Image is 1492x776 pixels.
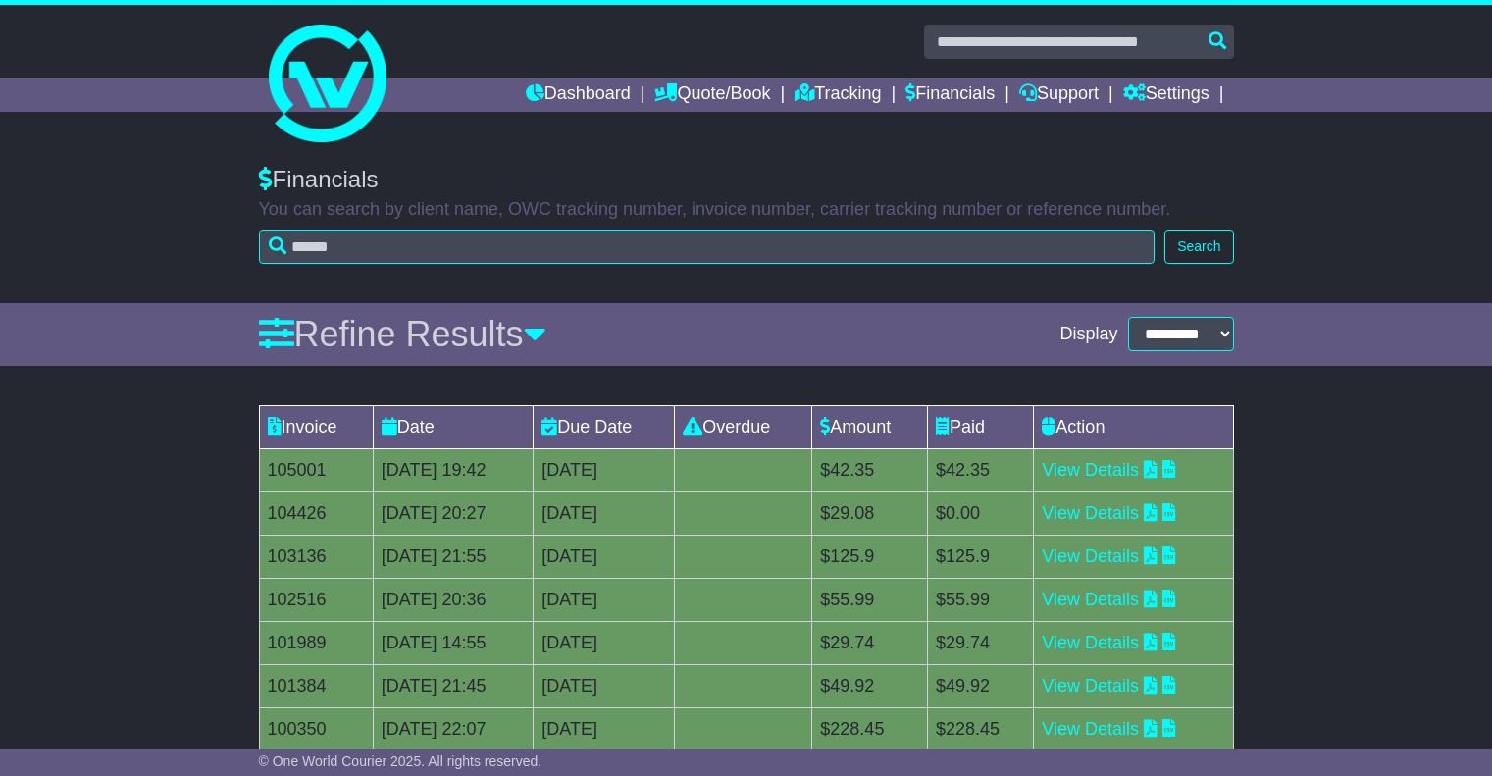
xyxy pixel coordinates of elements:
p: You can search by client name, OWC tracking number, invoice number, carrier tracking number or re... [259,199,1234,221]
a: Dashboard [526,78,631,112]
a: View Details [1042,460,1139,480]
td: $29.74 [927,621,1033,664]
span: Display [1059,324,1117,345]
td: $55.99 [812,578,928,621]
td: [DATE] 19:42 [373,448,533,491]
a: Tracking [795,78,881,112]
td: [DATE] 21:45 [373,664,533,707]
td: [DATE] [534,535,675,578]
div: Financials [259,166,1234,194]
td: $55.99 [927,578,1033,621]
span: © One World Courier 2025. All rights reserved. [259,753,542,769]
a: View Details [1042,676,1139,696]
a: View Details [1042,590,1139,609]
a: Quote/Book [654,78,770,112]
td: Action [1034,405,1233,448]
td: Amount [812,405,928,448]
a: Refine Results [259,314,546,354]
td: [DATE] [534,664,675,707]
td: 104426 [259,491,373,535]
td: 103136 [259,535,373,578]
td: $49.92 [812,664,928,707]
td: $29.74 [812,621,928,664]
td: $42.35 [812,448,928,491]
td: $0.00 [927,491,1033,535]
td: $228.45 [812,707,928,750]
td: Invoice [259,405,373,448]
a: Financials [905,78,995,112]
td: [DATE] [534,707,675,750]
td: [DATE] 20:27 [373,491,533,535]
td: 105001 [259,448,373,491]
td: $29.08 [812,491,928,535]
td: [DATE] 22:07 [373,707,533,750]
td: 100350 [259,707,373,750]
a: View Details [1042,633,1139,652]
td: [DATE] [534,491,675,535]
td: [DATE] [534,578,675,621]
td: [DATE] [534,448,675,491]
td: Overdue [675,405,812,448]
td: 101384 [259,664,373,707]
td: $42.35 [927,448,1033,491]
td: 102516 [259,578,373,621]
td: Paid [927,405,1033,448]
a: Settings [1123,78,1209,112]
td: $125.9 [812,535,928,578]
td: Date [373,405,533,448]
a: View Details [1042,503,1139,523]
a: View Details [1042,719,1139,739]
td: $125.9 [927,535,1033,578]
td: [DATE] 20:36 [373,578,533,621]
td: Due Date [534,405,675,448]
button: Search [1164,230,1233,264]
a: Support [1019,78,1099,112]
td: 101989 [259,621,373,664]
td: [DATE] 14:55 [373,621,533,664]
td: [DATE] [534,621,675,664]
td: [DATE] 21:55 [373,535,533,578]
td: $228.45 [927,707,1033,750]
a: View Details [1042,546,1139,566]
td: $49.92 [927,664,1033,707]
